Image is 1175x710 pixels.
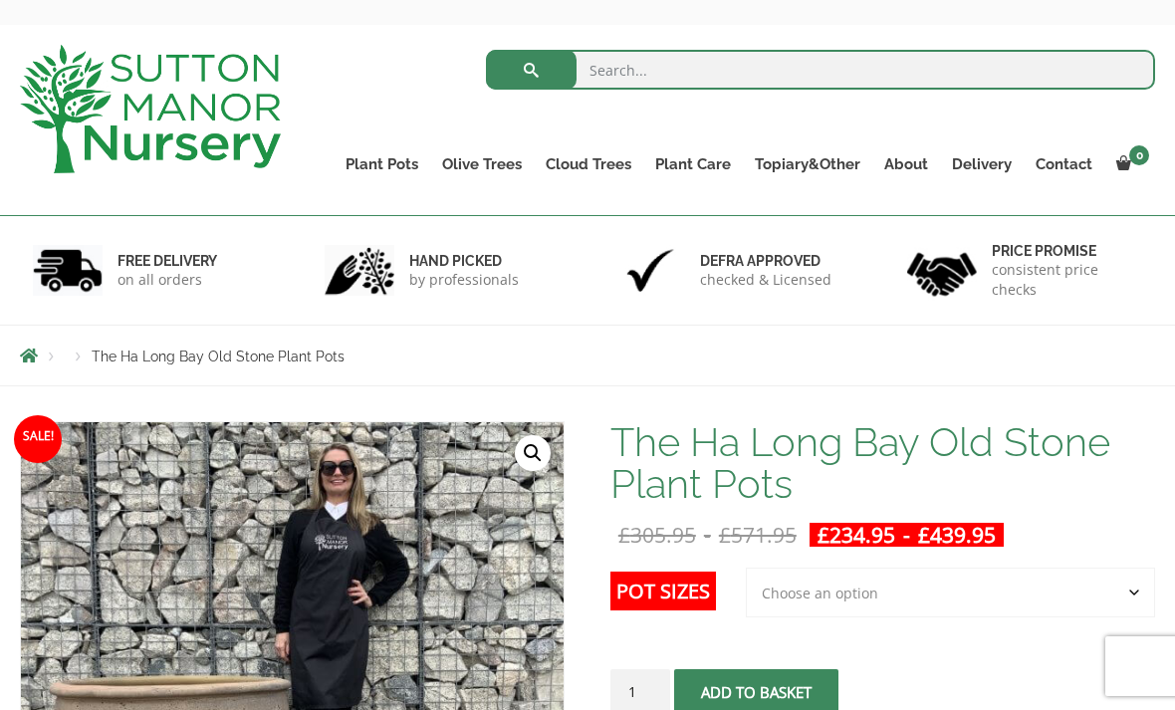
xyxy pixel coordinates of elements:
[643,150,743,178] a: Plant Care
[907,240,977,301] img: 4.jpg
[618,521,630,549] span: £
[20,45,281,173] img: logo
[940,150,1024,178] a: Delivery
[534,150,643,178] a: Cloud Trees
[810,523,1004,547] ins: -
[1129,145,1149,165] span: 0
[92,349,345,364] span: The Ha Long Bay Old Stone Plant Pots
[610,572,716,610] label: Pot Sizes
[334,150,430,178] a: Plant Pots
[325,245,394,296] img: 2.jpg
[610,523,805,547] del: -
[918,521,996,549] bdi: 439.95
[515,435,551,471] a: View full-screen image gallery
[1024,150,1104,178] a: Contact
[430,150,534,178] a: Olive Trees
[486,50,1156,90] input: Search...
[992,242,1143,260] h6: Price promise
[618,521,696,549] bdi: 305.95
[700,252,831,270] h6: Defra approved
[20,348,1155,363] nav: Breadcrumbs
[992,260,1143,300] p: consistent price checks
[719,521,731,549] span: £
[117,252,217,270] h6: FREE DELIVERY
[610,421,1155,505] h1: The Ha Long Bay Old Stone Plant Pots
[872,150,940,178] a: About
[409,270,519,290] p: by professionals
[117,270,217,290] p: on all orders
[743,150,872,178] a: Topiary&Other
[33,245,103,296] img: 1.jpg
[409,252,519,270] h6: hand picked
[14,415,62,463] span: Sale!
[818,521,895,549] bdi: 234.95
[719,521,797,549] bdi: 571.95
[700,270,831,290] p: checked & Licensed
[818,521,829,549] span: £
[1104,150,1155,178] a: 0
[615,245,685,296] img: 3.jpg
[918,521,930,549] span: £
